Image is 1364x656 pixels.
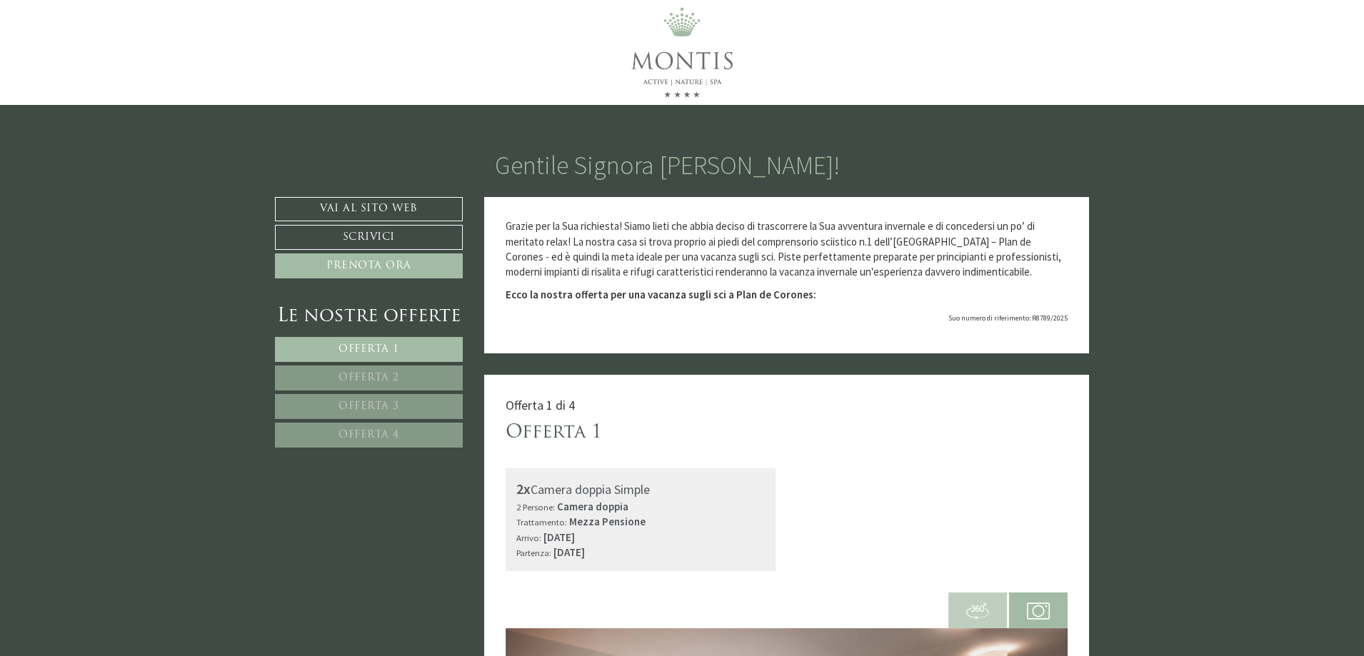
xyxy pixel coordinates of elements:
strong: Ecco la nostra offerta per una vacanza sugli sci a Plan de Corones: [506,288,816,301]
b: [DATE] [553,545,585,559]
a: Scrivici [275,225,463,250]
b: Camera doppia [557,500,628,513]
div: Camera doppia Simple [516,479,766,500]
div: Offerta 1 [506,420,602,446]
a: Vai al sito web [275,197,463,221]
img: camera.svg [1027,600,1050,622]
a: Prenota ora [275,253,463,278]
span: Offerta 1 [339,344,399,355]
span: Offerta 2 [339,373,399,383]
b: [DATE] [543,530,575,544]
small: Trattamento: [516,516,567,528]
span: Suo numero di riferimento: R8789/2025 [948,313,1068,323]
img: 360-grad.svg [966,600,989,622]
span: Offerta 4 [339,430,399,440]
small: Arrivo: [516,532,541,543]
span: Offerta 3 [339,401,399,412]
h1: Gentile Signora [PERSON_NAME]! [495,151,840,180]
b: Mezza Pensione [569,515,646,528]
small: 2 Persone: [516,501,555,513]
small: Partenza: [516,547,551,558]
b: 2x [516,480,531,498]
div: Le nostre offerte [275,303,463,330]
p: Grazie per la Sua richiesta! Siamo lieti che abbia deciso di trascorrere la Sua avventura inverna... [506,218,1068,280]
span: Offerta 1 di 4 [506,397,575,413]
